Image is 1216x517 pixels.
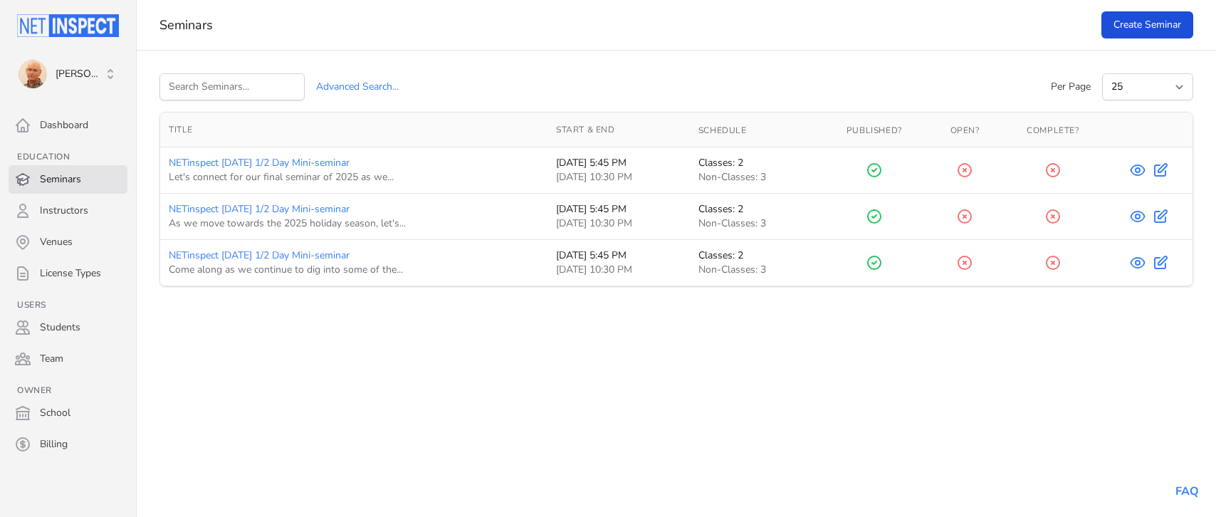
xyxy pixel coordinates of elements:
div: As we move towards the 2025 holiday season, let's... [169,216,539,231]
img: Tom Sherman [19,60,47,88]
div: Come along as we continue to dig into some of the... [169,263,539,277]
a: Billing [9,430,127,459]
button: Tom Sherman [PERSON_NAME] [9,54,127,94]
div: Non-Classes: 3 [698,170,810,184]
a: School [9,399,127,427]
div: Classes: 2 [698,249,810,263]
h3: Users [9,299,127,310]
button: Advanced Search... [316,73,399,100]
button: Start & End [556,124,627,135]
div: Non-Classes: 3 [698,263,810,277]
a: NETinspect [DATE] 1/2 Day Mini-seminar [169,156,350,169]
span: Title [169,124,193,135]
a: Team [9,345,127,373]
span: Start & End [556,124,615,135]
h3: Education [9,151,127,162]
label: Per Page [1051,68,1091,94]
button: Title [169,124,204,135]
h1: Seminars [159,16,1081,33]
div: Non-Classes: 3 [698,216,810,231]
div: [DATE] 10:30 PM [556,170,681,184]
div: Let's connect for our final seminar of 2025 as we... [169,170,539,184]
div: [DATE] 5:45 PM [556,202,681,216]
h3: Owner [9,385,127,396]
span: Open? [950,125,980,136]
div: Classes: 2 [698,202,810,216]
span: Schedule [698,125,747,136]
div: Classes: 2 [698,156,810,170]
div: [DATE] 10:30 PM [556,263,681,277]
a: Create Seminar [1101,11,1193,38]
a: NETinspect [DATE] 1/2 Day Mini-seminar [169,249,350,262]
div: [DATE] 5:45 PM [556,249,681,263]
a: Instructors [9,197,127,225]
span: [PERSON_NAME] [56,67,103,81]
a: Dashboard [9,111,127,140]
span: Published? [847,125,902,136]
a: License Types [9,259,127,288]
span: Complete? [1027,125,1079,136]
input: Search Seminars... [159,73,305,100]
div: [DATE] 5:45 PM [556,156,681,170]
img: Netinspect [17,14,119,37]
a: FAQ [1175,484,1199,499]
a: Venues [9,228,127,256]
a: NETinspect [DATE] 1/2 Day Mini-seminar [169,202,350,216]
a: Seminars [9,165,127,194]
div: [DATE] 10:30 PM [556,216,681,231]
a: Students [9,313,127,342]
